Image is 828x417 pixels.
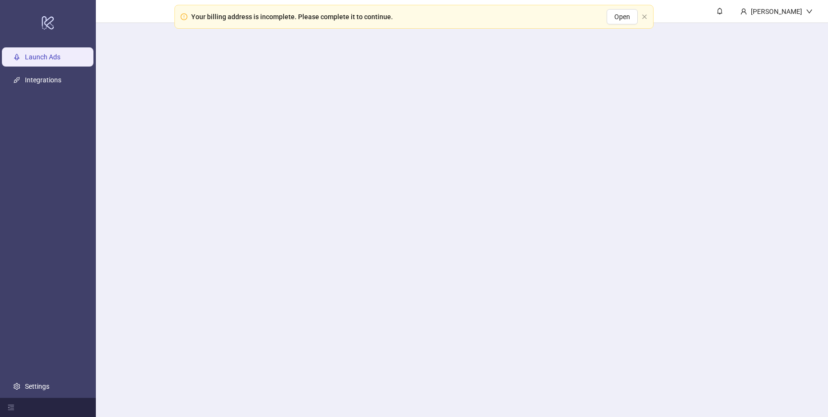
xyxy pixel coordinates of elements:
[25,53,60,61] a: Launch Ads
[191,11,393,22] div: Your billing address is incomplete. Please complete it to continue.
[25,383,49,390] a: Settings
[181,13,187,20] span: exclamation-circle
[607,9,638,24] button: Open
[716,8,723,14] span: bell
[747,6,806,17] div: [PERSON_NAME]
[642,14,647,20] button: close
[25,76,61,84] a: Integrations
[740,8,747,15] span: user
[806,8,813,15] span: down
[8,404,14,411] span: menu-fold
[614,13,630,21] span: Open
